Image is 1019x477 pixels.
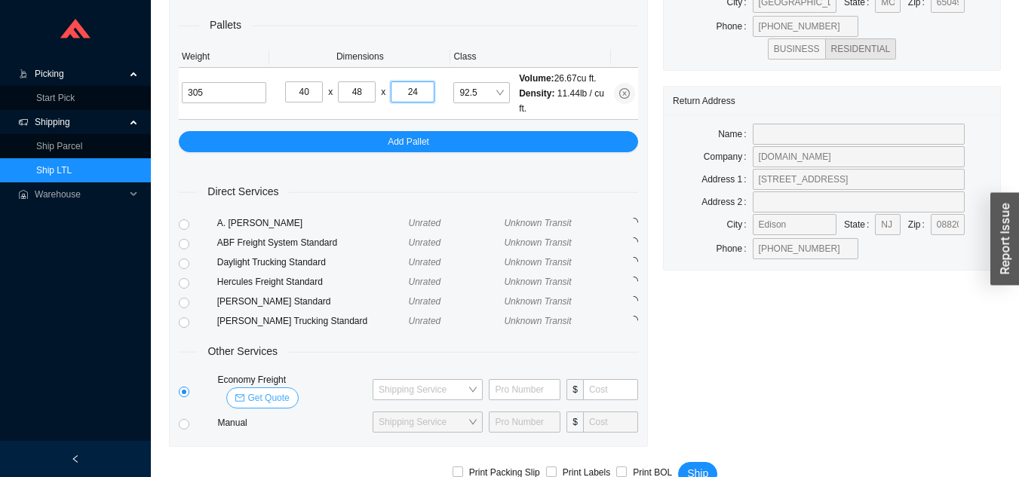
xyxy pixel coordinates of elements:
span: loading [628,276,639,286]
input: H [391,81,434,102]
span: Warehouse [35,182,125,206]
span: Direct Services [197,183,289,200]
input: Cost [583,379,638,400]
span: loading [628,295,639,306]
span: loading [628,315,639,326]
span: Unrated [409,257,441,268]
label: Phone [717,238,753,259]
label: City [727,214,753,235]
span: Unknown Transit [504,296,571,307]
span: Unrated [409,277,441,287]
div: Hercules Freight Standard [217,274,409,289]
div: [PERSON_NAME] Trucking Standard [217,313,409,329]
span: BUSINESS [774,44,820,54]
span: Unrated [409,237,441,248]
button: mailGet Quote [226,387,298,408]
label: Name [718,124,752,145]
button: Add Pallet [179,131,638,152]
div: 11.44 lb / cu ft. [519,86,608,116]
span: Unknown Transit [504,237,571,248]
span: loading [628,256,639,267]
span: RESIDENTIAL [831,44,891,54]
span: Unknown Transit [504,257,571,268]
span: loading [628,217,639,228]
div: Economy Freight [214,372,370,408]
div: 26.67 cu ft. [519,71,608,86]
div: x [381,84,385,99]
label: Zip [908,214,931,235]
input: L [285,81,323,102]
span: $ [566,379,583,400]
span: Other Services [197,343,288,360]
span: Unrated [409,316,441,326]
span: 92.5 [459,83,504,102]
a: Ship LTL [36,165,72,176]
label: State [844,214,875,235]
a: Start Pick [36,93,75,103]
span: mail [235,393,244,404]
div: x [328,84,333,99]
div: Daylight Trucking Standard [217,255,409,270]
span: Picking [35,62,125,86]
a: Ship Parcel [36,141,82,151]
span: Unrated [409,218,441,228]
span: Pallets [199,17,252,34]
span: Shipping [35,110,125,134]
span: Unknown Transit [504,218,571,228]
span: left [71,454,80,463]
div: Manual [214,415,370,430]
th: Dimensions [269,46,450,68]
div: [PERSON_NAME] Standard [217,294,409,309]
label: Address 1 [701,169,752,190]
th: Weight [179,46,269,68]
span: Volume: [519,73,554,84]
div: Return Address [673,87,991,115]
div: A. [PERSON_NAME] [217,216,409,231]
th: Class [450,46,611,68]
span: loading [628,237,639,247]
span: Unrated [409,296,441,307]
label: Address 2 [701,191,752,213]
div: ABF Freight System Standard [217,235,409,250]
label: Phone [717,16,753,37]
span: Density: [519,88,554,99]
input: Pro Number [489,411,560,433]
span: Unknown Transit [504,316,571,326]
span: Unknown Transit [504,277,571,287]
button: close-circle [614,83,635,104]
label: Company [704,146,753,167]
span: Get Quote [247,390,289,405]
input: W [338,81,376,102]
span: Add Pallet [388,134,429,149]
input: Pro Number [489,379,560,400]
input: Cost [583,411,638,433]
span: $ [566,411,583,433]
